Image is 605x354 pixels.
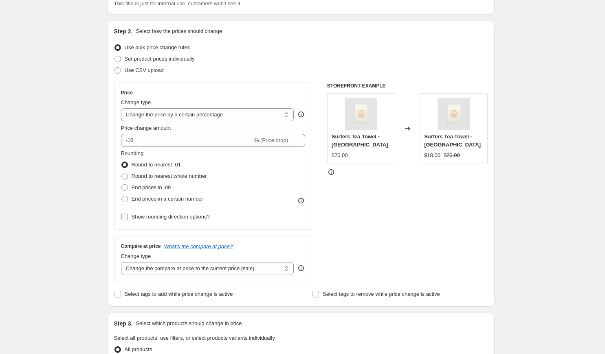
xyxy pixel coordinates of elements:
[136,27,222,35] p: Select how the prices should change
[121,99,151,105] span: Change type
[345,98,377,130] img: Background-116_80x.png
[114,27,133,35] h2: Step 2.
[125,346,152,352] span: All products
[125,291,233,297] span: Select tags to add while price change is active
[121,90,133,96] h3: Price
[297,264,305,272] div: help
[444,151,460,160] strike: $20.00
[125,67,164,73] span: Use CSV upload
[323,291,440,297] span: Select tags to remove while price change is active
[424,133,481,148] span: Surfers Tea Towel - [GEOGRAPHIC_DATA]
[121,253,151,259] span: Change type
[132,162,181,168] span: Round to nearest .01
[114,0,240,7] span: This title is just for internal use, customers won't see it
[297,110,305,118] div: help
[438,98,470,130] img: Background-116_80x.png
[332,151,348,160] div: $20.00
[132,196,203,202] span: End prices in a certain number
[136,319,242,328] p: Select which products should change in price
[254,137,288,143] span: % (Price drop)
[125,56,195,62] span: Set product prices individually
[121,243,161,249] h3: Compare at price
[132,173,207,179] span: Round to nearest whole number
[125,44,190,50] span: Use bulk price change rules
[121,150,144,156] span: Rounding
[327,83,488,89] h6: STOREFRONT EXAMPLE
[114,335,275,341] span: Select all products, use filters, or select products variants individually
[424,151,440,160] div: $18.00
[121,134,253,147] input: -15
[132,214,210,220] span: Show rounding direction options?
[121,125,171,131] span: Price change amount
[332,133,388,148] span: Surfers Tea Towel - [GEOGRAPHIC_DATA]
[114,319,133,328] h2: Step 3.
[132,184,171,190] span: End prices in .99
[164,243,233,249] button: What's the compare at price?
